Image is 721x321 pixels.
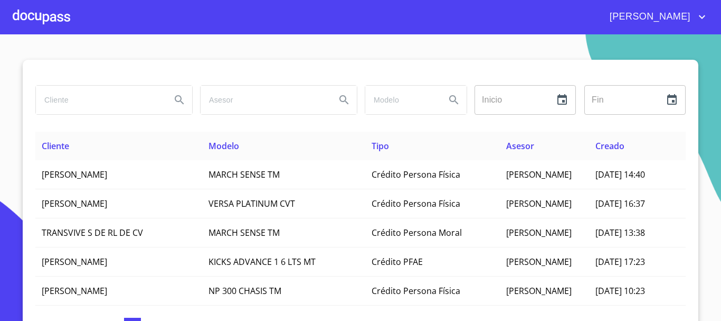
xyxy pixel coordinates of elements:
button: account of current user [602,8,708,25]
span: [PERSON_NAME] [602,8,696,25]
span: [PERSON_NAME] [506,285,572,297]
input: search [201,86,327,114]
span: Cliente [42,140,69,152]
span: [PERSON_NAME] [506,227,572,239]
span: [DATE] 16:37 [595,198,645,209]
span: [DATE] 13:38 [595,227,645,239]
span: Creado [595,140,624,152]
input: search [365,86,437,114]
span: [PERSON_NAME] [506,198,572,209]
button: Search [441,87,467,113]
span: MARCH SENSE TM [208,227,280,239]
span: [DATE] 10:23 [595,285,645,297]
span: Crédito Persona Física [372,169,460,180]
span: [DATE] 17:23 [595,256,645,268]
span: [PERSON_NAME] [506,256,572,268]
button: Search [331,87,357,113]
span: Crédito Persona Moral [372,227,462,239]
span: Crédito PFAE [372,256,423,268]
span: KICKS ADVANCE 1 6 LTS MT [208,256,316,268]
span: Modelo [208,140,239,152]
span: [PERSON_NAME] [42,169,107,180]
span: Crédito Persona Física [372,285,460,297]
span: Tipo [372,140,389,152]
button: Search [167,87,192,113]
span: [DATE] 14:40 [595,169,645,180]
span: Crédito Persona Física [372,198,460,209]
span: [PERSON_NAME] [42,198,107,209]
input: search [36,86,163,114]
span: [PERSON_NAME] [42,256,107,268]
span: NP 300 CHASIS TM [208,285,281,297]
span: [PERSON_NAME] [506,169,572,180]
span: VERSA PLATINUM CVT [208,198,295,209]
span: Asesor [506,140,534,152]
span: [PERSON_NAME] [42,285,107,297]
span: TRANSVIVE S DE RL DE CV [42,227,143,239]
span: MARCH SENSE TM [208,169,280,180]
